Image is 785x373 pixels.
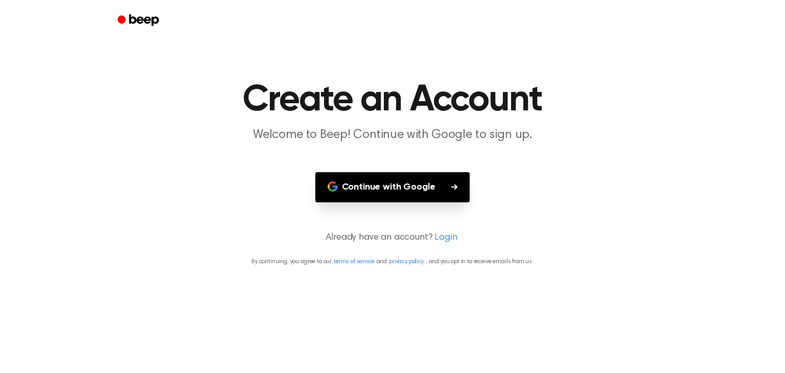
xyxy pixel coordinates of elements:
[334,259,374,265] a: terms of service
[196,127,589,144] p: Welcome to Beep! Continue with Google to sign up.
[12,257,773,266] p: By continuing, you agree to our and , and you opt in to receive emails from us.
[131,82,654,119] h1: Create an Account
[315,172,470,202] button: Continue with Google
[389,259,424,265] a: privacy policy
[12,231,773,245] p: Already have an account?
[434,231,457,245] a: Login
[110,11,168,31] a: Beep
